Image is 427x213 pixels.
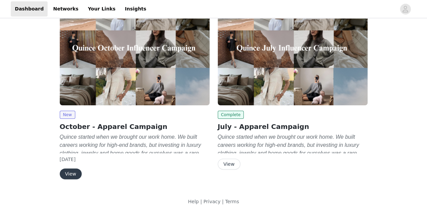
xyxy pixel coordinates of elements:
a: View [60,171,82,177]
button: View [60,168,82,179]
a: Networks [49,1,82,17]
h2: July - Apparel Campaign [218,122,368,132]
span: Complete [218,111,244,119]
a: Privacy [203,199,220,204]
a: Insights [121,1,150,17]
em: Quince started when we brought our work home. We built careers working for high-end brands, but i... [218,134,362,180]
span: New [60,111,75,119]
span: [DATE] [60,157,76,162]
button: View [218,159,240,169]
a: Help [188,199,199,204]
a: Dashboard [11,1,48,17]
a: Your Links [84,1,119,17]
div: avatar [402,4,408,15]
h2: October - Apparel Campaign [60,122,210,132]
a: View [218,162,240,167]
em: Quince started when we brought our work home. We built careers working for high-end brands, but i... [60,134,204,180]
a: Terms [225,199,239,204]
span: | [200,199,202,204]
span: | [222,199,224,204]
